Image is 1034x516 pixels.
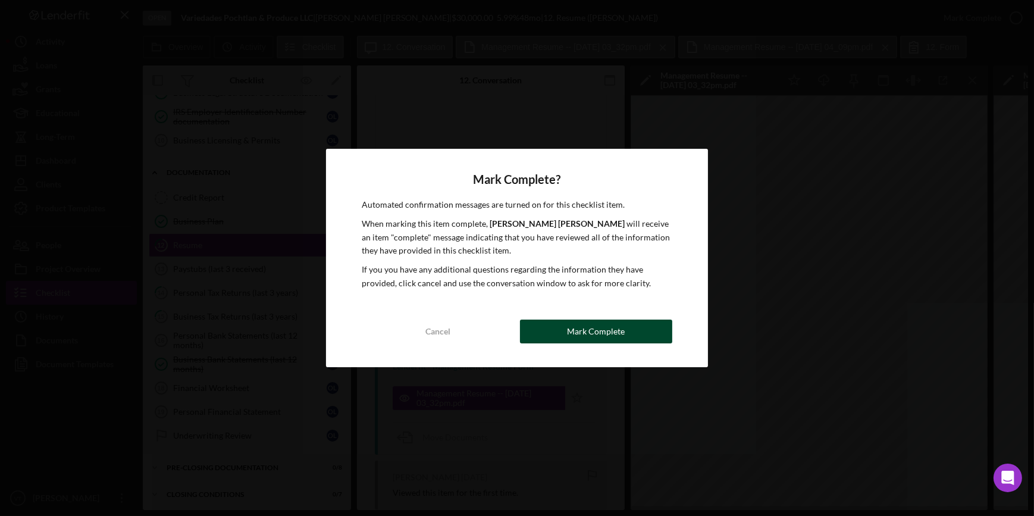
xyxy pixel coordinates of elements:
p: If you you have any additional questions regarding the information they have provided, click canc... [362,263,672,290]
p: When marking this item complete, will receive an item "complete" message indicating that you have... [362,217,672,257]
b: [PERSON_NAME] [PERSON_NAME] [490,218,625,229]
button: Cancel [362,320,514,343]
h4: Mark Complete? [362,173,672,186]
div: Cancel [425,320,450,343]
p: Automated confirmation messages are turned on for this checklist item. [362,198,672,211]
button: Mark Complete [520,320,672,343]
div: Mark Complete [567,320,625,343]
div: Open Intercom Messenger [994,464,1022,492]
